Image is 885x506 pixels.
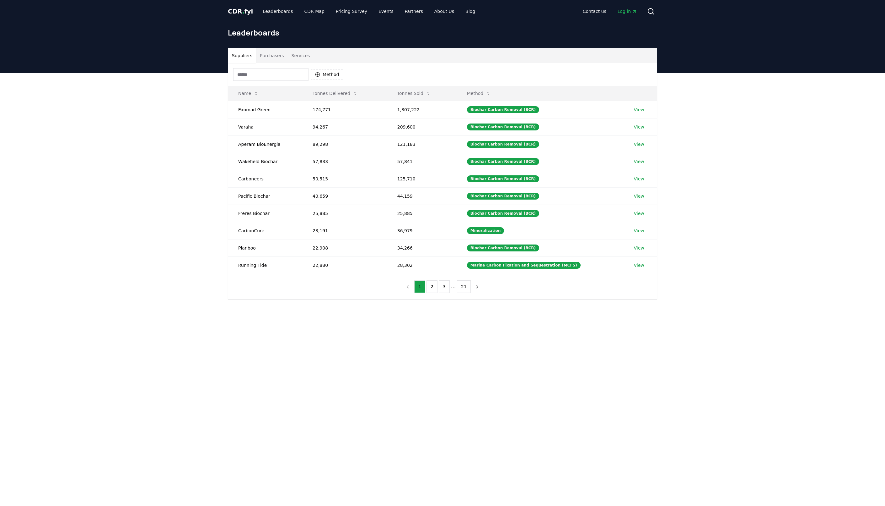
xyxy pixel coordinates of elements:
button: Method [462,87,496,100]
td: Pacific Biochar [228,187,303,205]
td: CarbonCure [228,222,303,239]
button: Tonnes Delivered [308,87,363,100]
td: Exomad Green [228,101,303,118]
a: View [634,262,644,268]
div: Biochar Carbon Removal (BCR) [467,141,539,148]
span: . [242,8,244,15]
td: 44,159 [387,187,457,205]
td: 57,833 [303,153,387,170]
td: 1,807,222 [387,101,457,118]
a: View [634,141,644,147]
button: 3 [439,280,450,293]
td: 89,298 [303,135,387,153]
a: CDR.fyi [228,7,253,16]
td: Varaha [228,118,303,135]
div: Biochar Carbon Removal (BCR) [467,193,539,200]
span: Log in [618,8,637,14]
td: 25,885 [387,205,457,222]
button: next page [472,280,483,293]
div: Biochar Carbon Removal (BCR) [467,175,539,182]
a: About Us [429,6,459,17]
a: Leaderboards [258,6,298,17]
td: 36,979 [387,222,457,239]
a: View [634,228,644,234]
span: CDR fyi [228,8,253,15]
td: 57,841 [387,153,457,170]
td: Aperam BioEnergia [228,135,303,153]
td: 25,885 [303,205,387,222]
a: Pricing Survey [331,6,372,17]
a: Partners [400,6,428,17]
h1: Leaderboards [228,28,657,38]
td: 22,880 [303,256,387,274]
a: CDR Map [299,6,330,17]
td: 23,191 [303,222,387,239]
div: Biochar Carbon Removal (BCR) [467,210,539,217]
button: Tonnes Sold [392,87,436,100]
button: Name [233,87,264,100]
li: ... [451,283,456,290]
td: 121,183 [387,135,457,153]
div: Mineralization [467,227,504,234]
a: View [634,124,644,130]
button: 2 [426,280,437,293]
button: Purchasers [256,48,288,63]
a: View [634,193,644,199]
button: 21 [457,280,471,293]
td: Freres Biochar [228,205,303,222]
button: Services [288,48,314,63]
div: Biochar Carbon Removal (BCR) [467,124,539,130]
a: View [634,176,644,182]
td: 174,771 [303,101,387,118]
a: View [634,245,644,251]
td: Carboneers [228,170,303,187]
a: View [634,158,644,165]
a: View [634,210,644,217]
td: Planboo [228,239,303,256]
td: 94,267 [303,118,387,135]
a: Log in [613,6,642,17]
td: Running Tide [228,256,303,274]
nav: Main [578,6,642,17]
a: Blog [460,6,480,17]
a: Contact us [578,6,611,17]
a: Events [373,6,398,17]
nav: Main [258,6,480,17]
div: Biochar Carbon Removal (BCR) [467,106,539,113]
td: 28,302 [387,256,457,274]
button: 1 [414,280,425,293]
div: Biochar Carbon Removal (BCR) [467,158,539,165]
td: Wakefield Biochar [228,153,303,170]
td: 40,659 [303,187,387,205]
button: Method [311,69,343,80]
td: 209,600 [387,118,457,135]
a: View [634,107,644,113]
td: 125,710 [387,170,457,187]
td: 22,908 [303,239,387,256]
td: 34,266 [387,239,457,256]
div: Marine Carbon Fixation and Sequestration (MCFS) [467,262,581,269]
div: Biochar Carbon Removal (BCR) [467,245,539,251]
td: 50,515 [303,170,387,187]
button: Suppliers [228,48,256,63]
